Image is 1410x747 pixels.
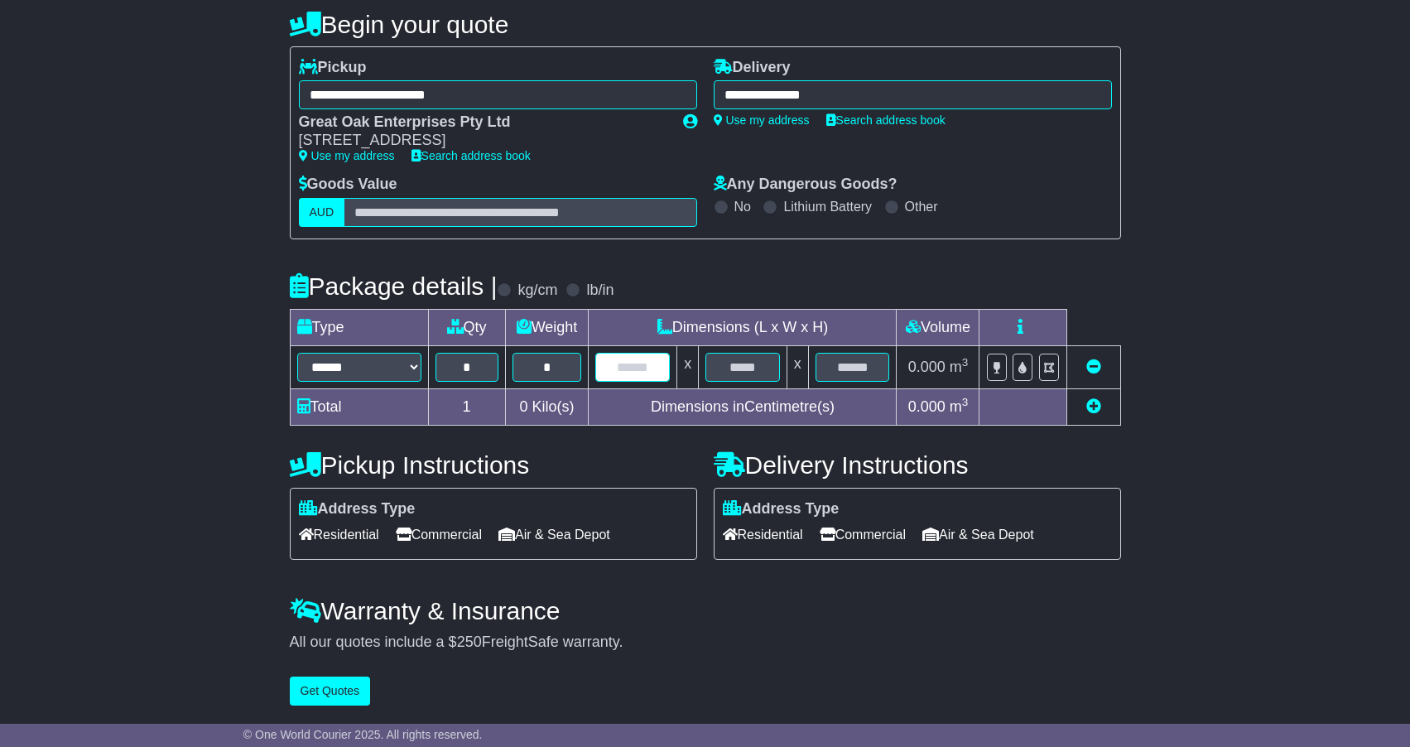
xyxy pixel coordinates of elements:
label: No [734,199,751,214]
a: Search address book [826,113,946,127]
td: Dimensions (L x W x H) [589,309,897,345]
td: Volume [897,309,979,345]
label: Pickup [299,59,367,77]
label: AUD [299,198,345,227]
span: Commercial [820,522,906,547]
span: Residential [723,522,803,547]
h4: Begin your quote [290,11,1121,38]
span: Commercial [396,522,482,547]
span: Residential [299,522,379,547]
h4: Warranty & Insurance [290,597,1121,624]
span: Air & Sea Depot [498,522,610,547]
span: m [950,359,969,375]
a: Remove this item [1086,359,1101,375]
label: Address Type [299,500,416,518]
label: Address Type [723,500,840,518]
label: Lithium Battery [783,199,872,214]
td: Total [290,388,428,425]
a: Add new item [1086,398,1101,415]
span: Air & Sea Depot [922,522,1034,547]
label: Goods Value [299,176,397,194]
label: Other [905,199,938,214]
label: Delivery [714,59,791,77]
td: x [787,345,808,388]
h4: Delivery Instructions [714,451,1121,479]
td: Qty [428,309,505,345]
span: 0.000 [908,359,946,375]
label: lb/in [586,282,614,300]
td: x [677,345,699,388]
sup: 3 [962,356,969,369]
a: Use my address [299,149,395,162]
span: © One World Courier 2025. All rights reserved. [243,728,483,741]
span: 250 [457,634,482,650]
td: Type [290,309,428,345]
sup: 3 [962,396,969,408]
a: Search address book [411,149,531,162]
div: [STREET_ADDRESS] [299,132,667,150]
span: 0.000 [908,398,946,415]
td: Weight [505,309,589,345]
td: Kilo(s) [505,388,589,425]
label: Any Dangerous Goods? [714,176,897,194]
span: m [950,398,969,415]
h4: Pickup Instructions [290,451,697,479]
td: Dimensions in Centimetre(s) [589,388,897,425]
button: Get Quotes [290,677,371,706]
div: All our quotes include a $ FreightSafe warranty. [290,634,1121,652]
a: Use my address [714,113,810,127]
label: kg/cm [517,282,557,300]
td: 1 [428,388,505,425]
h4: Package details | [290,272,498,300]
div: Great Oak Enterprises Pty Ltd [299,113,667,132]
span: 0 [519,398,527,415]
